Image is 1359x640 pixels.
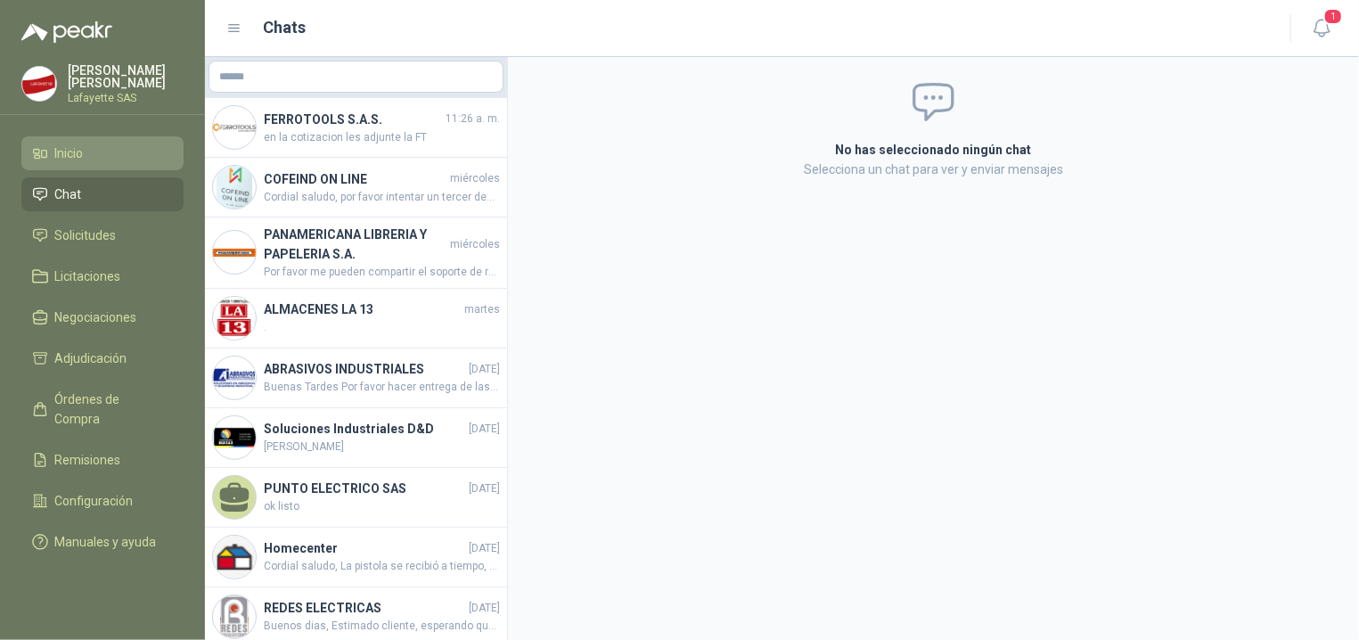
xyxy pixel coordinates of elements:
[205,468,507,528] a: PUNTO ELECTRICO SAS[DATE]ok listo
[264,538,465,558] h4: Homecenter
[213,595,256,638] img: Company Logo
[205,408,507,468] a: Company LogoSoluciones Industriales D&D[DATE][PERSON_NAME]
[450,170,500,187] span: miércoles
[1306,12,1338,45] button: 1
[264,598,465,618] h4: REDES ELECTRICAS
[22,67,56,101] img: Company Logo
[264,439,500,455] span: [PERSON_NAME]
[205,289,507,349] a: Company LogoALMACENES LA 13martes.
[21,525,184,559] a: Manuales y ayuda
[205,349,507,408] a: Company LogoABRASIVOS INDUSTRIALES[DATE]Buenas Tardes Por favor hacer entrega de las 9 unidades
[213,166,256,209] img: Company Logo
[21,218,184,252] a: Solicitudes
[205,158,507,217] a: Company LogoCOFEIND ON LINEmiércolesCordial saludo, por favor intentar un tercer despacho se enví...
[21,484,184,518] a: Configuración
[446,111,500,127] span: 11:26 a. m.
[264,129,500,146] span: en la cotizacion les adjunte la FT
[264,264,500,281] span: Por favor me pueden compartir el soporte de recibido ya que no se encuentra la mercancía
[21,177,184,211] a: Chat
[21,259,184,293] a: Licitaciones
[264,299,461,319] h4: ALMACENES LA 13
[213,297,256,340] img: Company Logo
[55,491,134,511] span: Configuración
[469,421,500,438] span: [DATE]
[623,160,1245,179] p: Selecciona un chat para ver y enviar mensajes
[264,319,500,336] span: .
[55,390,167,429] span: Órdenes de Compra
[264,498,500,515] span: ok listo
[55,267,121,286] span: Licitaciones
[264,479,465,498] h4: PUNTO ELECTRICO SAS
[21,382,184,436] a: Órdenes de Compra
[264,110,442,129] h4: FERROTOOLS S.A.S.
[21,21,112,43] img: Logo peakr
[205,217,507,289] a: Company LogoPANAMERICANA LIBRERIA Y PAPELERIA S.A.miércolesPor favor me pueden compartir el sopor...
[55,532,157,552] span: Manuales y ayuda
[205,98,507,158] a: Company LogoFERROTOOLS S.A.S.11:26 a. m.en la cotizacion les adjunte la FT
[55,308,137,327] span: Negociaciones
[21,443,184,477] a: Remisiones
[1323,8,1343,25] span: 1
[205,528,507,587] a: Company LogoHomecenter[DATE]Cordial saludo, La pistola se recibió a tiempo, por lo cual no se va ...
[264,189,500,206] span: Cordial saludo, por favor intentar un tercer despacho se envía OC 261100
[55,349,127,368] span: Adjudicación
[55,226,117,245] span: Solicitudes
[469,480,500,497] span: [DATE]
[264,15,307,40] h1: Chats
[264,379,500,396] span: Buenas Tardes Por favor hacer entrega de las 9 unidades
[213,106,256,149] img: Company Logo
[264,359,465,379] h4: ABRASIVOS INDUSTRIALES
[21,341,184,375] a: Adjudicación
[55,144,84,163] span: Inicio
[469,361,500,378] span: [DATE]
[21,300,184,334] a: Negociaciones
[68,64,184,89] p: [PERSON_NAME] [PERSON_NAME]
[264,225,446,264] h4: PANAMERICANA LIBRERIA Y PAPELERIA S.A.
[264,618,500,635] span: Buenos dias, Estimado cliente, esperando que se encuentre bien, se cotiza la referencia solicitad...
[213,357,256,399] img: Company Logo
[264,169,446,189] h4: COFEIND ON LINE
[213,416,256,459] img: Company Logo
[464,301,500,318] span: martes
[68,93,184,103] p: Lafayette SAS
[450,236,500,253] span: miércoles
[264,558,500,575] span: Cordial saludo, La pistola se recibió a tiempo, por lo cual no se va a generar devolución, nos qu...
[213,231,256,274] img: Company Logo
[469,600,500,617] span: [DATE]
[264,419,465,439] h4: Soluciones Industriales D&D
[21,136,184,170] a: Inicio
[623,140,1245,160] h2: No has seleccionado ningún chat
[55,450,121,470] span: Remisiones
[55,185,82,204] span: Chat
[213,536,256,578] img: Company Logo
[469,540,500,557] span: [DATE]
